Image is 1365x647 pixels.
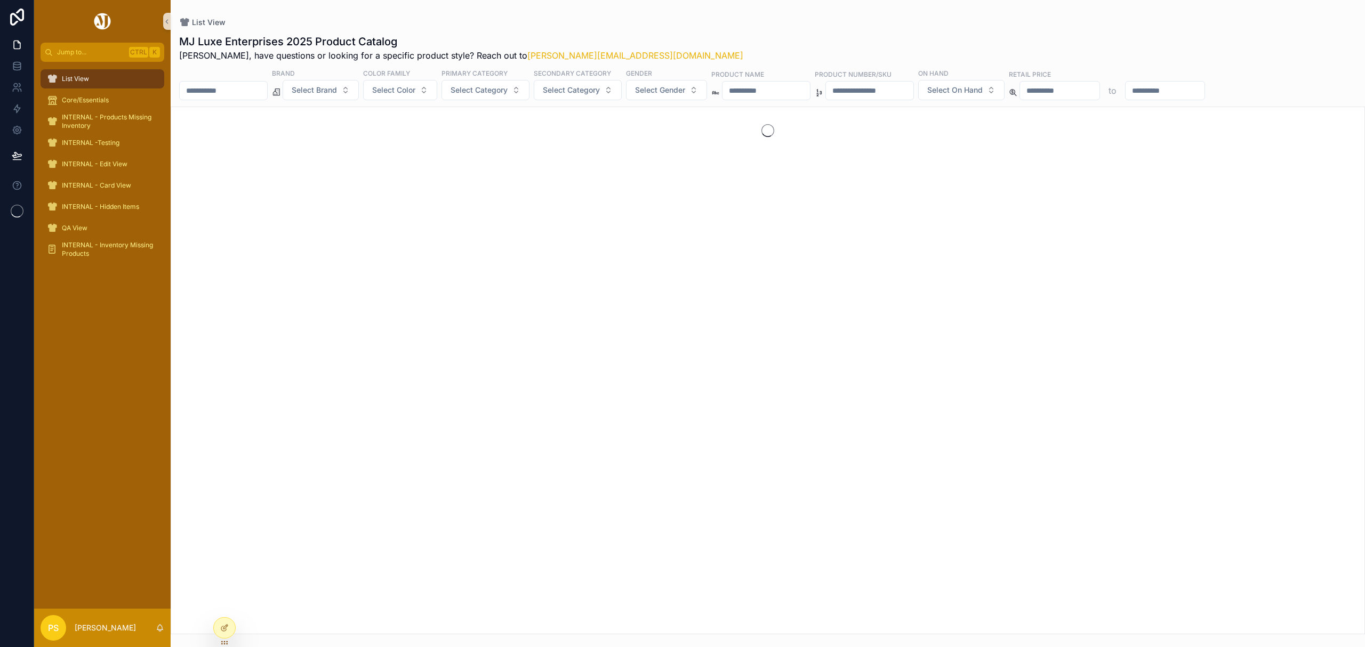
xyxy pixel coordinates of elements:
[179,17,226,28] a: List View
[1009,69,1051,79] label: Retail Price
[441,68,508,78] label: Primary Category
[150,48,159,56] span: K
[62,224,87,232] span: QA View
[918,80,1005,100] button: Select Button
[441,80,529,100] button: Select Button
[918,68,949,78] label: On Hand
[626,68,652,78] label: Gender
[41,197,164,216] a: INTERNAL - Hidden Items
[711,69,764,79] label: Product Name
[626,80,707,100] button: Select Button
[272,68,295,78] label: Brand
[451,85,508,95] span: Select Category
[927,85,983,95] span: Select On Hand
[34,62,171,273] div: scrollable content
[62,160,127,168] span: INTERNAL - Edit View
[41,176,164,195] a: INTERNAL - Card View
[41,69,164,88] a: List View
[129,47,148,58] span: Ctrl
[41,240,164,259] a: INTERNAL - Inventory Missing Products
[62,75,89,83] span: List View
[179,34,743,49] h1: MJ Luxe Enterprises 2025 Product Catalog
[372,85,415,95] span: Select Color
[41,219,164,238] a: QA View
[48,621,59,634] span: PS
[635,85,685,95] span: Select Gender
[527,50,743,61] a: [PERSON_NAME][EMAIL_ADDRESS][DOMAIN_NAME]
[534,68,611,78] label: Secondary Category
[62,113,154,130] span: INTERNAL - Products Missing Inventory
[62,96,109,104] span: Core/Essentials
[41,91,164,110] a: Core/Essentials
[92,13,113,30] img: App logo
[815,69,892,79] label: Product Number/SKU
[62,203,139,211] span: INTERNAL - Hidden Items
[41,43,164,62] button: Jump to...CtrlK
[62,241,154,258] span: INTERNAL - Inventory Missing Products
[543,85,600,95] span: Select Category
[41,112,164,131] a: INTERNAL - Products Missing Inventory
[57,48,125,56] span: Jump to...
[292,85,337,95] span: Select Brand
[62,139,119,147] span: INTERNAL -Testing
[41,155,164,174] a: INTERNAL - Edit View
[283,80,359,100] button: Select Button
[1109,84,1117,97] p: to
[179,49,743,62] span: [PERSON_NAME], have questions or looking for a specific product style? Reach out to
[62,181,131,190] span: INTERNAL - Card View
[192,17,226,28] span: List View
[41,133,164,152] a: INTERNAL -Testing
[363,80,437,100] button: Select Button
[363,68,410,78] label: Color Family
[75,622,136,633] p: [PERSON_NAME]
[534,80,622,100] button: Select Button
